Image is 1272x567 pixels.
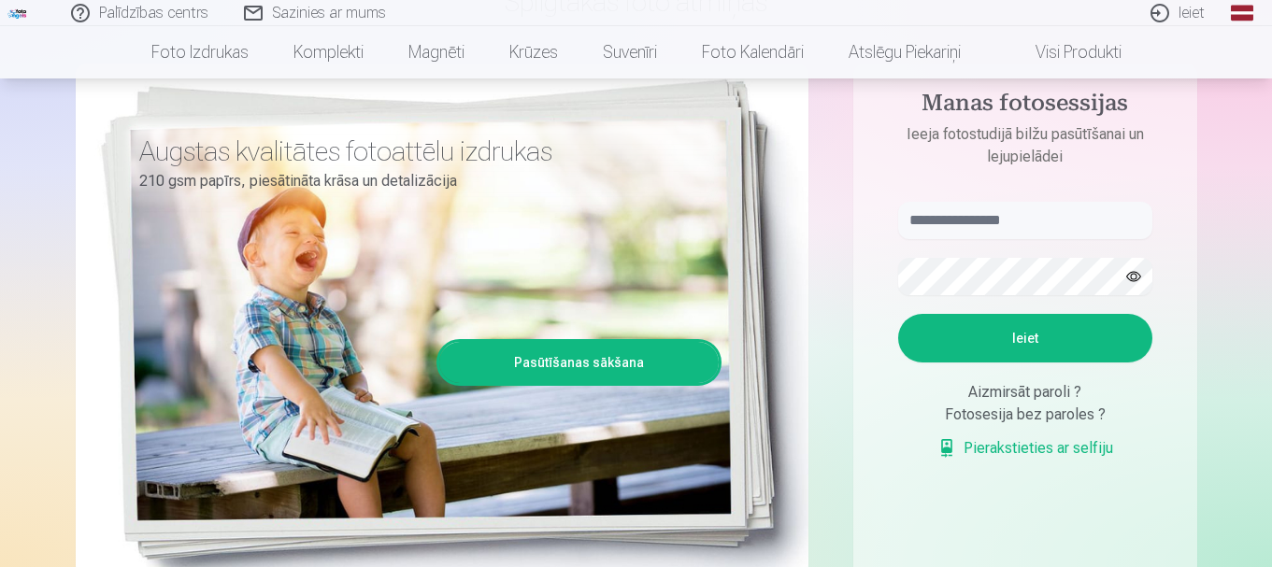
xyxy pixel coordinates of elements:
p: Ieeja fotostudijā bilžu pasūtīšanai un lejupielādei [879,123,1171,168]
button: Ieiet [898,314,1152,362]
a: Foto kalendāri [679,26,826,78]
p: 210 gsm papīrs, piesātināta krāsa un detalizācija [139,168,707,194]
a: Suvenīri [580,26,679,78]
div: Aizmirsāt paroli ? [898,381,1152,404]
a: Pasūtīšanas sākšana [439,342,719,383]
a: Visi produkti [983,26,1144,78]
a: Foto izdrukas [129,26,271,78]
img: /fa1 [7,7,28,19]
h3: Augstas kvalitātes fotoattēlu izdrukas [139,135,707,168]
a: Komplekti [271,26,386,78]
a: Krūzes [487,26,580,78]
a: Atslēgu piekariņi [826,26,983,78]
a: Pierakstieties ar selfiju [937,437,1113,460]
a: Magnēti [386,26,487,78]
div: Fotosesija bez paroles ? [898,404,1152,426]
h4: Manas fotosessijas [879,90,1171,123]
